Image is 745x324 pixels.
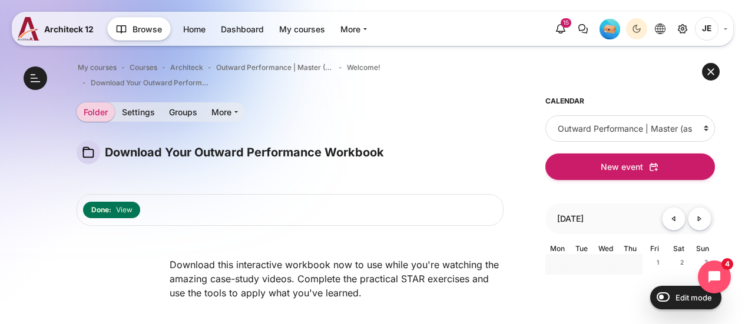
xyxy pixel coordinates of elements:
[697,254,715,272] span: 3
[624,244,637,253] span: Thu
[91,78,208,88] a: Download Your Outward Performance Workbook
[77,60,504,91] nav: Navigation bar
[216,62,334,73] a: Outward Performance | Master (Latest)
[162,102,204,122] a: Groups
[176,19,213,39] a: Home
[695,17,718,41] span: Jim E
[130,62,157,73] a: Courses
[626,18,647,39] button: Light Mode Dark Mode
[333,19,374,39] a: More
[107,17,171,41] button: Browse
[77,102,115,122] a: Folder
[133,23,162,35] span: Browse
[673,254,691,272] span: 2
[598,244,613,253] span: Wed
[557,213,584,224] h3: [DATE]
[18,17,98,41] a: A12 A12 Architeck 12
[170,62,203,73] a: Architeck
[696,244,709,253] span: Sun
[561,18,571,28] div: 15
[83,199,143,221] div: Completion requirements for Download Your Outward Performance Workbook
[572,18,594,39] button: There are 0 unread conversations
[91,205,111,215] strong: Done:
[695,17,727,41] a: User menu
[78,62,117,73] a: My courses
[673,244,684,253] span: Sat
[601,161,643,173] span: New event
[650,18,671,39] button: Languages
[550,18,571,39] div: Show notification window with 15 new notifications
[672,18,693,39] a: Site administration
[600,19,620,39] img: Level #1
[550,244,565,253] span: Mon
[272,19,332,39] a: My courses
[545,153,715,180] button: New event
[115,102,162,122] a: Settings
[77,243,504,314] p: Download this interactive workbook now to use while you're watching the amazing case-study videos...
[214,19,271,39] a: Dashboard
[650,244,659,253] span: Fri
[44,23,94,35] span: Architeck 12
[595,18,625,39] a: Level #1
[676,293,712,302] span: Edit mode
[116,205,133,215] span: View
[347,62,380,73] a: Welcome!
[649,254,667,272] span: 1
[204,102,245,122] a: More
[545,96,715,106] h5: Calendar
[575,244,588,253] span: Tue
[628,20,645,38] div: Dark Mode
[18,17,39,41] img: A12
[600,18,620,39] div: Level #1
[105,145,384,160] h4: Download Your Outward Performance Workbook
